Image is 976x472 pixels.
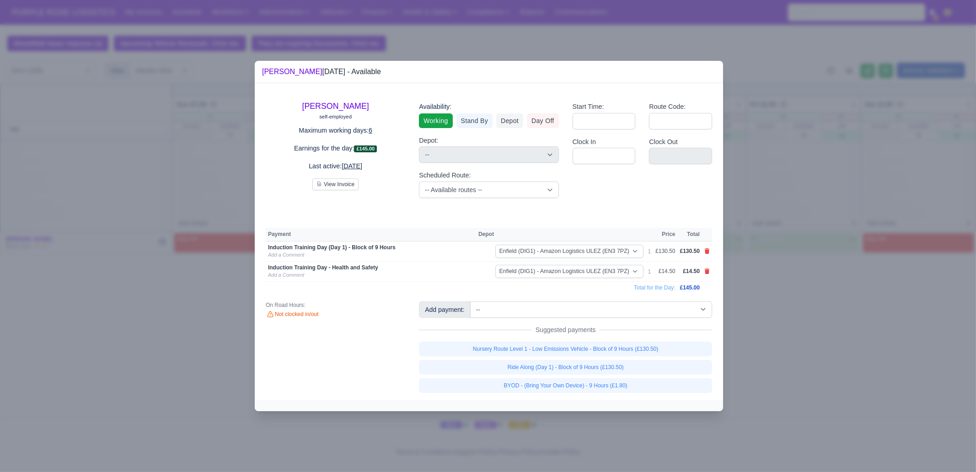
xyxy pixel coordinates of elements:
a: [PERSON_NAME] [262,68,322,75]
div: Induction Training Day (Day 1) - Block of 9 Hours [268,244,474,251]
a: Add a Comment [268,272,304,278]
span: £130.50 [680,248,700,254]
td: £130.50 [653,241,677,262]
span: £145.00 [680,284,700,291]
label: Start Time: [573,102,604,112]
span: Suggested payments [532,325,600,334]
div: On Road Hours: [266,301,405,309]
a: Ride Along (Day 1) - Block of 9 Hours (£130.50) [419,360,712,375]
a: [PERSON_NAME] [302,102,369,111]
div: Availability: [419,102,558,112]
span: Total for the Day: [634,284,676,291]
label: Clock Out [649,137,678,147]
a: BYOD - (Bring Your Own Device) - 9 Hours (£1.80) [419,378,712,393]
th: Price [653,228,677,241]
u: [DATE] [342,162,362,170]
label: Clock In [573,137,596,147]
a: Nursery Route Level 1 - Low Emissions Vehicle - Block of 9 Hours (£130.50) [419,342,712,356]
button: View Invoice [312,178,359,190]
u: 6 [369,127,372,134]
p: Earnings for the day: [266,143,405,154]
span: £14.50 [683,268,700,274]
div: 1 [648,248,651,255]
span: £145.00 [354,145,377,152]
div: 1 [648,268,651,275]
th: Total [678,228,702,241]
a: Day Off [527,113,559,128]
div: Induction Training Day - Health and Safety [268,264,474,271]
a: Stand By [456,113,493,128]
div: [DATE] - Available [262,66,381,77]
label: Scheduled Route: [419,170,471,181]
label: Route Code: [649,102,686,112]
a: Working [419,113,452,128]
label: Depot: [419,135,438,146]
a: Depot [496,113,523,128]
div: Not clocked in/out [266,311,405,319]
p: Last active: [266,161,405,172]
p: Maximum working days: [266,125,405,136]
th: Depot [476,228,646,241]
a: Add a Comment [268,252,304,257]
th: Payment [266,228,476,241]
small: self-employed [319,114,352,119]
div: Add payment: [419,301,470,318]
iframe: Chat Widget [930,428,976,472]
td: £14.50 [653,262,677,282]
